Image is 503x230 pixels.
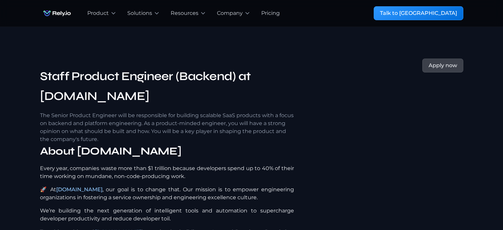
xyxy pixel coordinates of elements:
strong: About [DOMAIN_NAME] [40,145,182,158]
div: Product [87,9,109,17]
img: Rely.io logo [40,7,74,20]
a: Pricing [261,9,280,17]
p: We’re building the next generation of intelligent tools and automation to supercharge developer p... [40,207,294,223]
h2: Staff Product Engineer (Backend) at [DOMAIN_NAME] [40,67,294,106]
div: Apply now [429,62,457,69]
a: [DOMAIN_NAME] [56,186,103,193]
a: Apply now [422,59,463,72]
div: Resources [171,9,198,17]
a: home [40,7,74,20]
div: Talk to [GEOGRAPHIC_DATA] [380,9,457,17]
p: Every year, companies waste more than $1 trillion because developers spend up to 40% of their tim... [40,164,294,180]
p: 🚀 At , our goal is to change that. Our mission is to empower engineering organizations in fosteri... [40,186,294,202]
div: Solutions [127,9,152,17]
div: Company [217,9,243,17]
p: The Senior Product Engineer will be responsible for building scalable SaaS products with a focus ... [40,112,294,143]
a: Talk to [GEOGRAPHIC_DATA] [374,6,463,20]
